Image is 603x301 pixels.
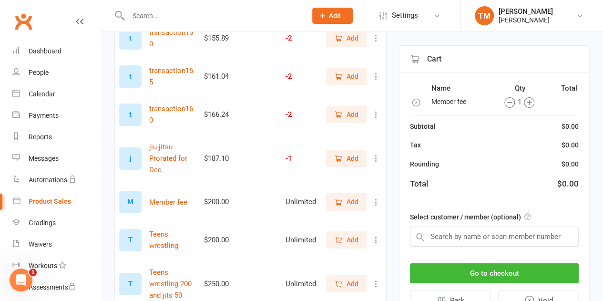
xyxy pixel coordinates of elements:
[562,159,579,169] div: $0.00
[347,71,358,82] span: Add
[399,46,589,73] div: Cart
[286,111,316,119] div: -2
[29,47,61,55] div: Dashboard
[149,27,195,50] button: transaction150
[29,240,52,248] div: Waivers
[204,236,230,244] div: $200.00
[12,191,101,212] a: Product Sales
[204,73,230,81] div: $161.04
[12,41,101,62] a: Dashboard
[149,228,195,251] button: Teens wrestling
[499,7,553,16] div: [PERSON_NAME]
[557,177,579,190] div: $0.00
[12,234,101,255] a: Waivers
[119,27,142,50] div: t
[119,65,142,88] div: t
[562,140,579,150] div: $0.00
[475,6,494,25] div: TM
[499,16,553,24] div: [PERSON_NAME]
[29,219,56,227] div: Gradings
[204,155,230,163] div: $187.10
[11,10,35,33] a: Clubworx
[12,83,101,105] a: Calendar
[12,212,101,234] a: Gradings
[12,148,101,169] a: Messages
[29,90,55,98] div: Calendar
[410,227,579,247] input: Search by name or scan member number
[326,275,367,292] button: Add
[149,65,195,88] button: transaction155
[347,153,358,164] span: Add
[29,69,49,76] div: People
[29,269,37,276] span: 1
[347,197,358,207] span: Add
[430,82,489,94] th: Name
[12,126,101,148] a: Reports
[329,12,341,20] span: Add
[12,277,101,298] a: Assessments
[347,279,358,289] span: Add
[149,141,195,176] button: jiu-jitsu Prorated for Dec
[119,191,142,213] div: M
[119,229,142,251] div: T
[29,155,59,162] div: Messages
[29,197,71,205] div: Product Sales
[326,231,367,249] button: Add
[204,111,230,119] div: $166.24
[430,95,489,108] td: Member fee
[149,103,195,126] button: transaction160
[12,255,101,277] a: Workouts
[149,197,187,208] button: Member fee
[347,235,358,245] span: Add
[392,5,418,26] span: Settings
[29,262,57,270] div: Workouts
[125,9,300,22] input: Search...
[410,263,579,283] button: Go to checkout
[286,73,316,81] div: -2
[410,212,531,222] label: Select customer / member (optional)
[204,34,230,42] div: $155.89
[286,236,316,244] div: Unlimited
[347,109,358,120] span: Add
[119,147,142,170] div: j
[286,155,316,163] div: -1
[410,177,428,190] div: Total
[29,283,76,291] div: Assessments
[10,269,32,291] iframe: Intercom live chat
[12,105,101,126] a: Payments
[119,273,142,295] div: T
[326,30,367,47] button: Add
[491,96,548,108] div: 1
[562,121,579,132] div: $0.00
[410,159,439,169] div: Rounding
[12,169,101,191] a: Automations
[326,150,367,167] button: Add
[29,176,67,184] div: Automations
[286,34,316,42] div: -2
[29,112,59,119] div: Payments
[312,8,353,24] button: Add
[490,82,550,94] th: Qty
[326,68,367,85] button: Add
[204,280,230,288] div: $250.00
[410,140,421,150] div: Tax
[347,33,358,43] span: Add
[286,280,316,288] div: Unlimited
[29,133,52,141] div: Reports
[119,104,142,126] div: t
[149,267,195,301] button: Teens wrestling 200 and jits 50
[551,82,578,94] th: Total
[410,121,436,132] div: Subtotal
[286,198,316,206] div: Unlimited
[326,193,367,210] button: Add
[204,198,230,206] div: $200.00
[12,62,101,83] a: People
[326,106,367,123] button: Add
